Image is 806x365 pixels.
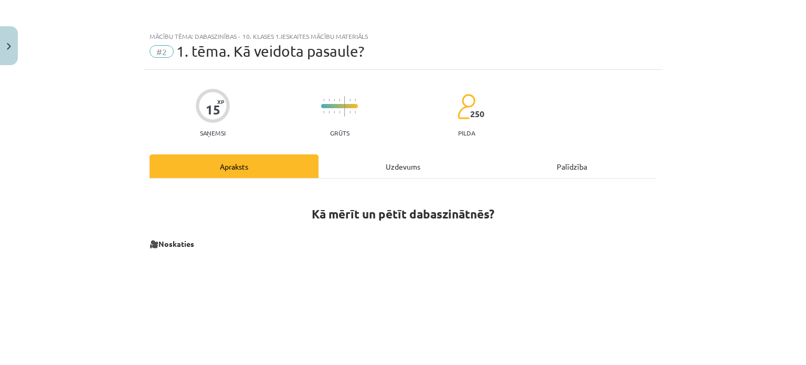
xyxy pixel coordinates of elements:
[355,111,356,113] img: icon-short-line-57e1e144782c952c97e751825c79c345078a6d821885a25fce030b3d8c18986b.svg
[334,99,335,101] img: icon-short-line-57e1e144782c952c97e751825c79c345078a6d821885a25fce030b3d8c18986b.svg
[217,99,224,105] span: XP
[319,154,487,178] div: Uzdevums
[349,99,351,101] img: icon-short-line-57e1e144782c952c97e751825c79c345078a6d821885a25fce030b3d8c18986b.svg
[457,93,475,120] img: students-c634bb4e5e11cddfef0936a35e636f08e4e9abd3cc4e673bd6f9a4125e45ecb1.svg
[330,129,349,137] p: Grūts
[206,102,220,117] div: 15
[150,238,656,249] p: 🎥
[349,111,351,113] img: icon-short-line-57e1e144782c952c97e751825c79c345078a6d821885a25fce030b3d8c18986b.svg
[339,99,340,101] img: icon-short-line-57e1e144782c952c97e751825c79c345078a6d821885a25fce030b3d8c18986b.svg
[328,99,330,101] img: icon-short-line-57e1e144782c952c97e751825c79c345078a6d821885a25fce030b3d8c18986b.svg
[323,111,324,113] img: icon-short-line-57e1e144782c952c97e751825c79c345078a6d821885a25fce030b3d8c18986b.svg
[150,33,656,40] div: Mācību tēma: Dabaszinības - 10. klases 1.ieskaites mācību materiāls
[323,99,324,101] img: icon-short-line-57e1e144782c952c97e751825c79c345078a6d821885a25fce030b3d8c18986b.svg
[334,111,335,113] img: icon-short-line-57e1e144782c952c97e751825c79c345078a6d821885a25fce030b3d8c18986b.svg
[355,99,356,101] img: icon-short-line-57e1e144782c952c97e751825c79c345078a6d821885a25fce030b3d8c18986b.svg
[339,111,340,113] img: icon-short-line-57e1e144782c952c97e751825c79c345078a6d821885a25fce030b3d8c18986b.svg
[312,206,494,222] strong: Kā mērīt un pētīt dabaszinātnēs?
[487,154,656,178] div: Palīdzība
[176,43,364,60] span: 1. tēma. Kā veidota pasaule?
[196,129,230,137] p: Saņemsi
[150,154,319,178] div: Apraksts
[7,43,11,50] img: icon-close-lesson-0947bae3869378f0d4975bcd49f059093ad1ed9edebbc8119c70593378902aed.svg
[470,109,484,119] span: 250
[150,45,174,58] span: #2
[344,96,345,117] img: icon-long-line-d9ea69661e0d244f92f715978eff75569469978d946b2353a9bb055b3ed8787d.svg
[158,239,194,248] b: Noskaties
[458,129,475,137] p: pilda
[328,111,330,113] img: icon-short-line-57e1e144782c952c97e751825c79c345078a6d821885a25fce030b3d8c18986b.svg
